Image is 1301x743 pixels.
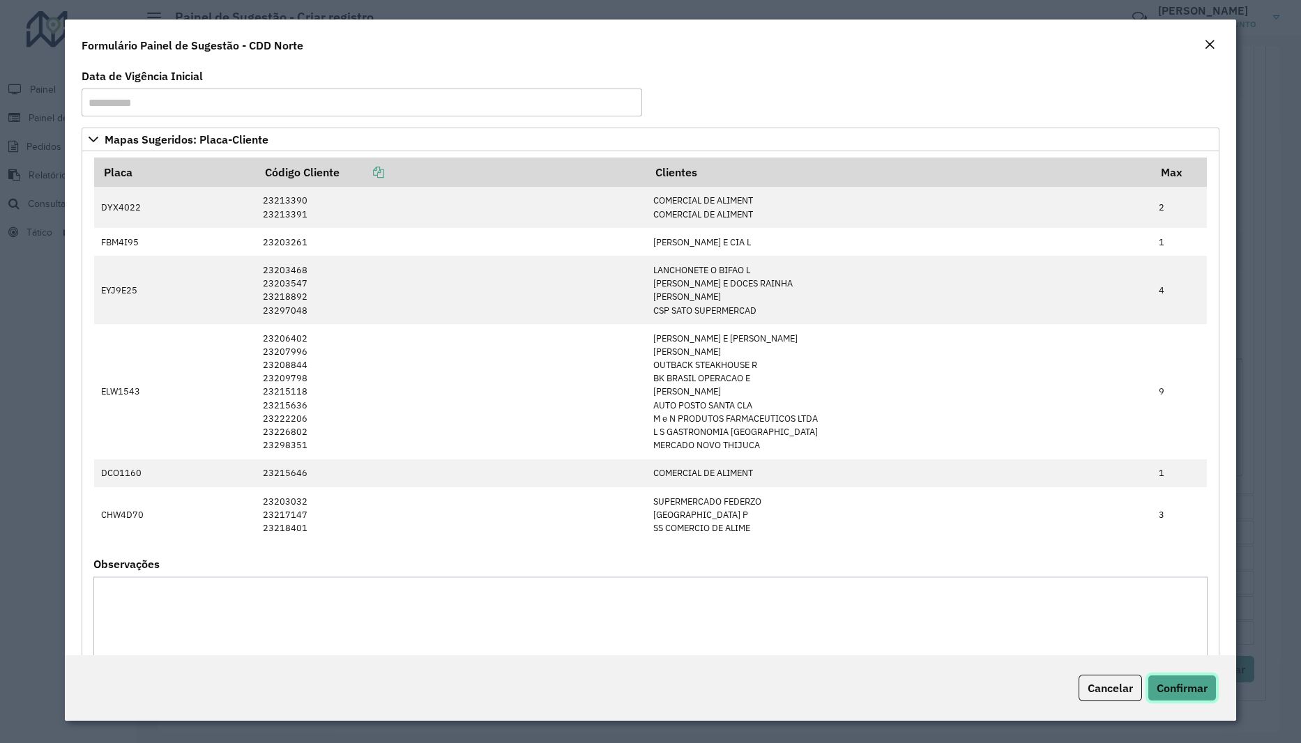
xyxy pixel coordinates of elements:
[340,165,384,179] a: Copiar
[646,256,1151,324] td: LANCHONETE O BIFAO L [PERSON_NAME] E DOCES RAINHA [PERSON_NAME] CSP SATO SUPERMERCAD
[646,158,1151,187] th: Clientes
[1151,228,1207,256] td: 1
[94,158,255,187] th: Placa
[1151,487,1207,542] td: 3
[1148,675,1217,701] button: Confirmar
[1200,36,1219,54] button: Close
[646,324,1151,459] td: [PERSON_NAME] E [PERSON_NAME] [PERSON_NAME] OUTBACK STEAKHOUSE R BK BRASIL OPERACAO E [PERSON_NAM...
[646,487,1151,542] td: SUPERMERCADO FEDERZO [GEOGRAPHIC_DATA] P SS COMERCIO DE ALIME
[94,487,255,542] td: CHW4D70
[82,128,1219,151] a: Mapas Sugeridos: Placa-Cliente
[1157,681,1208,695] span: Confirmar
[646,228,1151,256] td: [PERSON_NAME] E CIA L
[93,556,160,572] label: Observações
[105,134,268,145] span: Mapas Sugeridos: Placa-Cliente
[94,256,255,324] td: EYJ9E25
[255,459,646,487] td: 23215646
[1079,675,1142,701] button: Cancelar
[94,324,255,459] td: ELW1543
[94,459,255,487] td: DCO1160
[646,187,1151,228] td: COMERCIAL DE ALIMENT COMERCIAL DE ALIMENT
[255,187,646,228] td: 23213390 23213391
[255,256,646,324] td: 23203468 23203547 23218892 23297048
[255,324,646,459] td: 23206402 23207996 23208844 23209798 23215118 23215636 23222206 23226802 23298351
[82,68,203,84] label: Data de Vigência Inicial
[1151,187,1207,228] td: 2
[94,228,255,256] td: FBM4I95
[1088,681,1133,695] span: Cancelar
[646,459,1151,487] td: COMERCIAL DE ALIMENT
[1151,459,1207,487] td: 1
[1151,256,1207,324] td: 4
[82,151,1219,712] div: Mapas Sugeridos: Placa-Cliente
[1204,39,1215,50] em: Fechar
[82,37,303,54] h4: Formulário Painel de Sugestão - CDD Norte
[255,228,646,256] td: 23203261
[255,487,646,542] td: 23203032 23217147 23218401
[94,187,255,228] td: DYX4022
[1151,324,1207,459] td: 9
[1151,158,1207,187] th: Max
[255,158,646,187] th: Código Cliente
